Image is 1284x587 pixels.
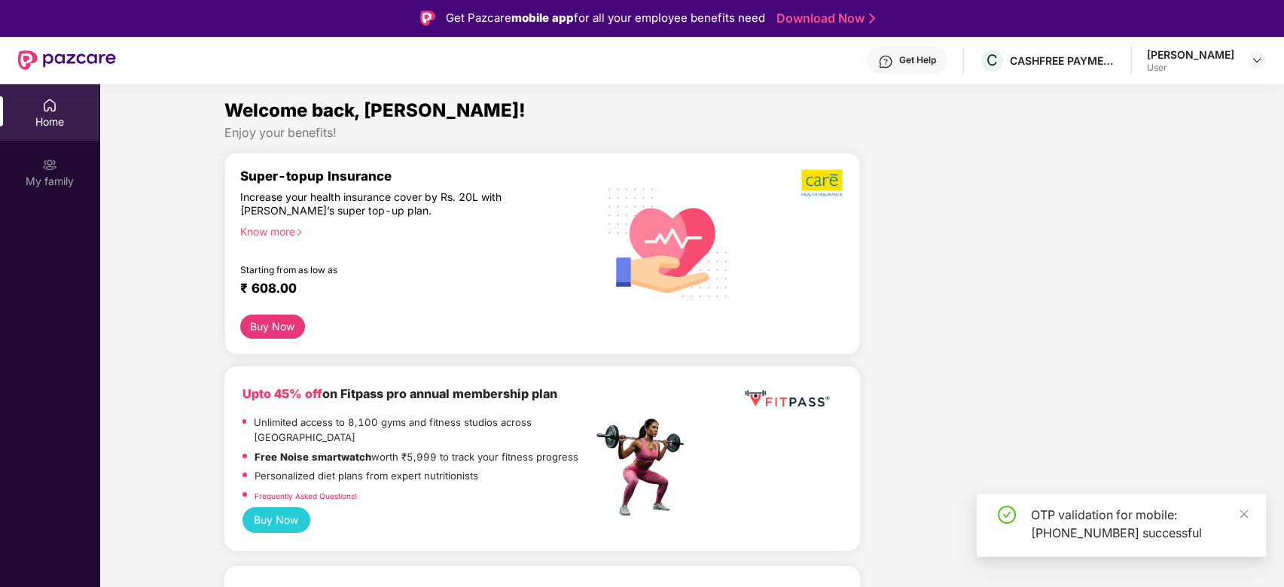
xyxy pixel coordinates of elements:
span: C [987,51,998,69]
p: Unlimited access to 8,100 gyms and fitness studios across [GEOGRAPHIC_DATA] [254,415,592,446]
img: svg+xml;base64,PHN2ZyBpZD0iRHJvcGRvd24tMzJ4MzIiIHhtbG5zPSJodHRwOi8vd3d3LnczLm9yZy8yMDAwL3N2ZyIgd2... [1251,54,1263,66]
div: Get Pazcare for all your employee benefits need [446,9,765,27]
button: Buy Now [240,315,306,339]
button: Buy Now [242,507,311,533]
div: User [1147,62,1234,74]
a: Frequently Asked Questions! [255,491,357,500]
strong: mobile app [511,11,574,25]
span: close [1239,509,1249,519]
div: [PERSON_NAME] [1147,47,1234,62]
img: Logo [420,11,435,26]
span: check-circle [998,506,1016,524]
img: Stroke [869,11,875,26]
div: CASHFREE PAYMENTS INDIA PVT. LTD. [1010,53,1115,68]
b: Upto 45% off [242,386,322,401]
img: New Pazcare Logo [18,50,116,70]
img: svg+xml;base64,PHN2ZyB4bWxucz0iaHR0cDovL3d3dy53My5vcmcvMjAwMC9zdmciIHhtbG5zOnhsaW5rPSJodHRwOi8vd3... [596,169,740,315]
div: Increase your health insurance cover by Rs. 20L with [PERSON_NAME]’s super top-up plan. [240,190,528,218]
img: b5dec4f62d2307b9de63beb79f102df3.png [801,169,844,197]
img: fppp.png [742,385,832,412]
div: OTP validation for mobile: [PHONE_NUMBER] successful [1031,506,1248,542]
span: right [295,228,303,236]
a: Download Now [776,11,871,26]
img: svg+xml;base64,PHN2ZyBpZD0iSGVscC0zMngzMiIgeG1sbnM9Imh0dHA6Ly93d3cudzMub3JnLzIwMDAvc3ZnIiB3aWR0aD... [878,54,893,69]
p: Personalized diet plans from expert nutritionists [255,468,478,484]
div: Enjoy your benefits! [224,125,1160,141]
img: svg+xml;base64,PHN2ZyBpZD0iSG9tZSIgeG1sbnM9Imh0dHA6Ly93d3cudzMub3JnLzIwMDAvc3ZnIiB3aWR0aD0iMjAiIG... [42,98,57,113]
b: on Fitpass pro annual membership plan [242,386,557,401]
div: Super-topup Insurance [240,169,593,184]
img: fpp.png [592,415,697,520]
div: Know more [240,225,584,236]
div: Get Help [899,54,936,66]
p: worth ₹5,999 to track your fitness progress [255,449,578,465]
span: Welcome back, [PERSON_NAME]! [224,99,526,121]
img: svg+xml;base64,PHN2ZyB3aWR0aD0iMjAiIGhlaWdodD0iMjAiIHZpZXdCb3g9IjAgMCAyMCAyMCIgZmlsbD0ibm9uZSIgeG... [42,157,57,172]
div: ₹ 608.00 [240,281,578,299]
strong: Free Noise smartwatch [255,451,371,463]
div: Starting from as low as [240,264,529,275]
